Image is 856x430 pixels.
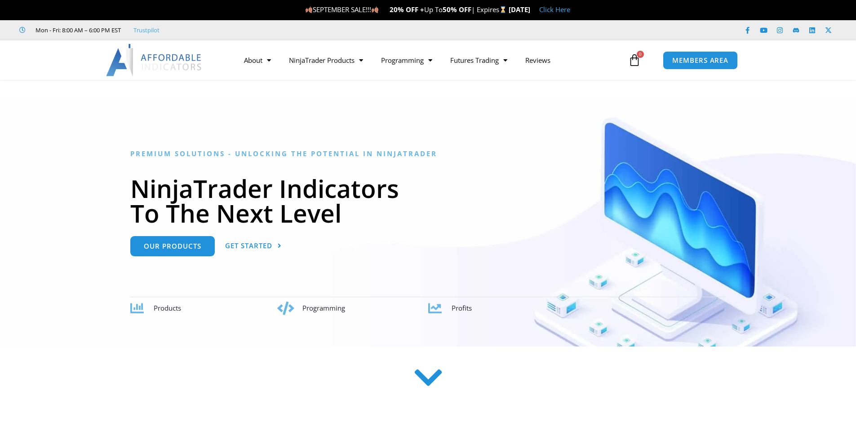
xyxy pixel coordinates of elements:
a: NinjaTrader Products [280,50,372,70]
img: 🍂 [372,6,378,13]
span: Profits [452,303,472,312]
a: 0 [615,47,654,73]
strong: 50% OFF [443,5,471,14]
span: Mon - Fri: 8:00 AM – 6:00 PM EST [33,25,121,35]
img: ⌛ [500,6,506,13]
img: 🍂 [306,6,312,13]
strong: [DATE] [509,5,530,14]
nav: Menu [235,50,626,70]
span: Get Started [225,242,272,249]
a: Reviews [516,50,559,70]
span: Programming [302,303,345,312]
a: Programming [372,50,441,70]
span: Our Products [144,243,201,250]
a: Get Started [225,236,282,256]
span: Products [154,303,181,312]
img: LogoAI | Affordable Indicators – NinjaTrader [106,44,203,76]
a: MEMBERS AREA [663,51,738,70]
a: Click Here [539,5,570,14]
a: Futures Trading [441,50,516,70]
a: Our Products [130,236,215,256]
a: Trustpilot [133,25,160,35]
span: MEMBERS AREA [672,57,728,64]
span: SEPTEMBER SALE!!! Up To | Expires [305,5,509,14]
a: About [235,50,280,70]
h6: Premium Solutions - Unlocking the Potential in NinjaTrader [130,149,726,158]
h1: NinjaTrader Indicators To The Next Level [130,176,726,225]
strong: 20% OFF + [390,5,424,14]
span: 0 [637,51,644,58]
